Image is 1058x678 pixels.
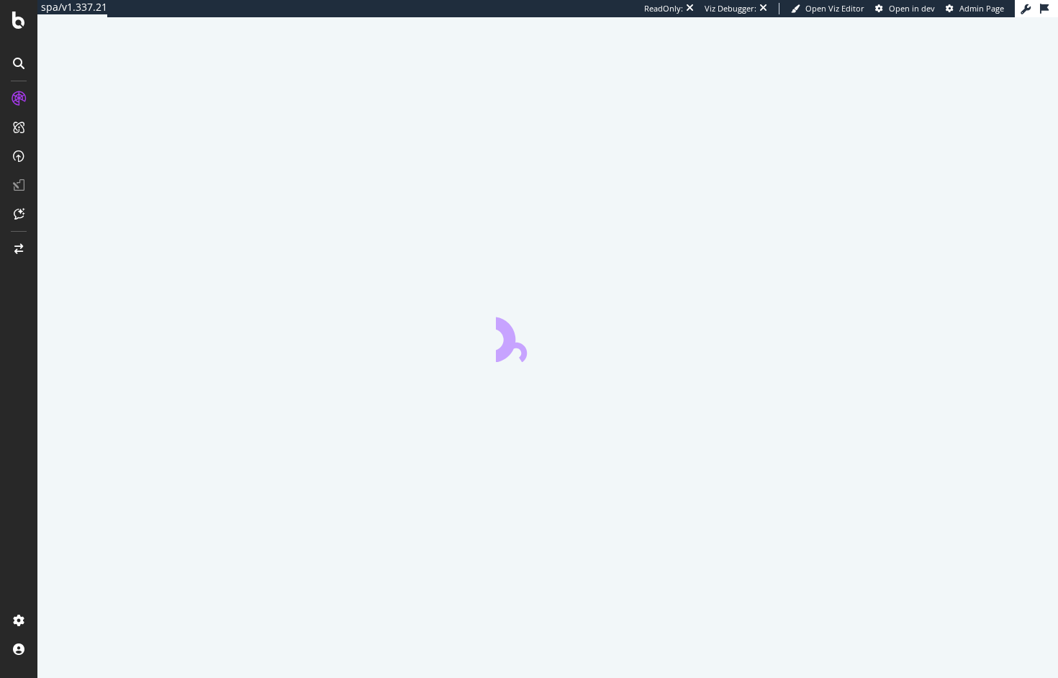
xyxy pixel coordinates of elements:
div: ReadOnly: [644,3,683,14]
div: animation [496,310,600,362]
a: Open in dev [875,3,935,14]
span: Open Viz Editor [805,3,864,14]
a: Admin Page [946,3,1004,14]
span: Open in dev [889,3,935,14]
span: Admin Page [959,3,1004,14]
div: Viz Debugger: [705,3,756,14]
a: Open Viz Editor [791,3,864,14]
